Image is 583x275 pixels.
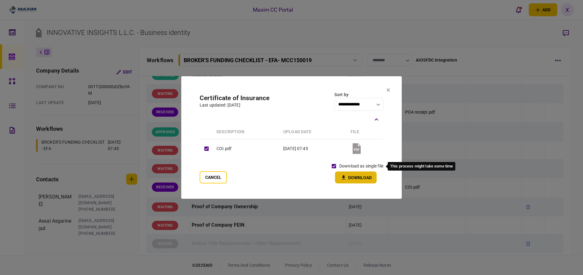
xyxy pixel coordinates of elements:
h2: Certificate of Insurance [200,94,269,102]
label: download as single file [339,163,383,169]
td: [DATE] 07:45 [280,139,348,158]
div: last updated: [DATE] [200,102,269,108]
button: Cancel [200,171,227,183]
button: Download [335,171,377,183]
th: file [348,125,383,139]
th: upload date [280,125,348,139]
th: Description [213,125,280,139]
td: COI.pdf [213,139,280,158]
div: Sort by [334,92,383,98]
